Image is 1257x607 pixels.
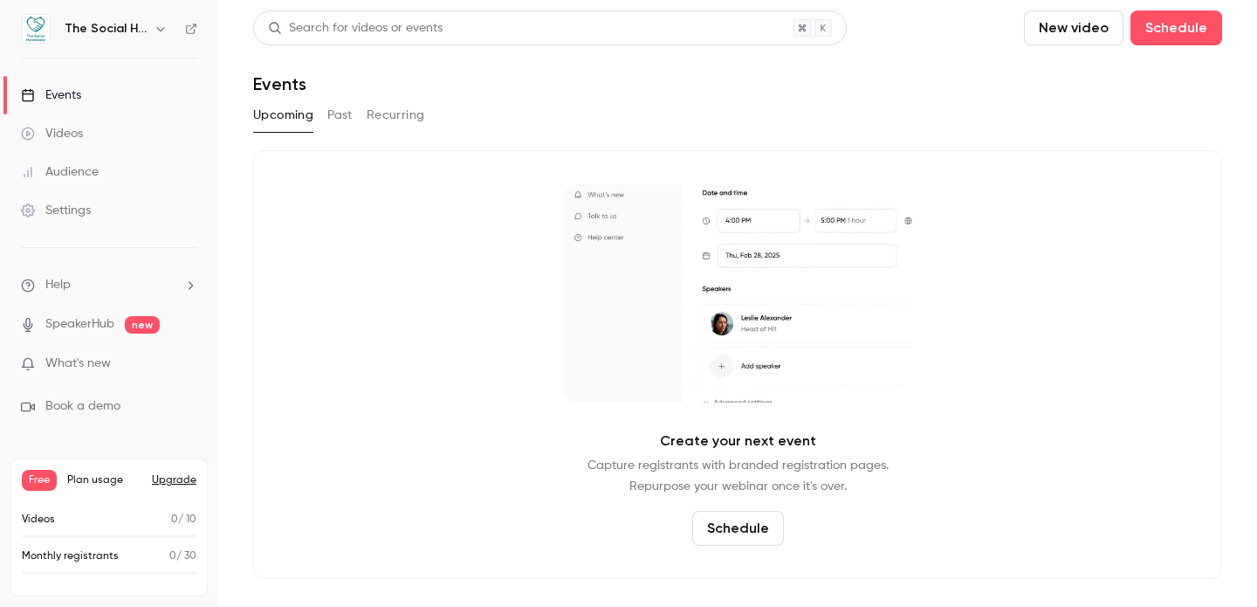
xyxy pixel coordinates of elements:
[125,316,160,334] span: new
[327,101,353,129] button: Past
[65,20,147,38] h6: The Social Handshake
[45,276,71,294] span: Help
[22,470,57,491] span: Free
[1024,10,1123,45] button: New video
[21,86,81,104] div: Events
[21,276,197,294] li: help-dropdown-opener
[22,15,50,43] img: The Social Handshake
[152,473,196,487] button: Upgrade
[253,101,313,129] button: Upcoming
[21,125,83,142] div: Videos
[169,551,176,562] span: 0
[45,315,114,334] a: SpeakerHub
[176,356,197,372] iframe: Noticeable Trigger
[1130,10,1222,45] button: Schedule
[367,101,425,129] button: Recurring
[22,512,55,528] p: Videos
[171,514,178,525] span: 0
[21,163,99,181] div: Audience
[587,455,889,497] p: Capture registrants with branded registration pages. Repurpose your webinar once it's over.
[22,548,119,564] p: Monthly registrants
[67,473,141,487] span: Plan usage
[45,397,120,416] span: Book a demo
[169,548,196,564] p: / 30
[253,73,306,94] h1: Events
[21,202,91,219] div: Settings
[268,19,443,38] div: Search for videos or events
[660,431,816,452] p: Create your next event
[171,512,196,528] p: / 10
[692,511,784,546] button: Schedule
[45,355,111,373] span: What's new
